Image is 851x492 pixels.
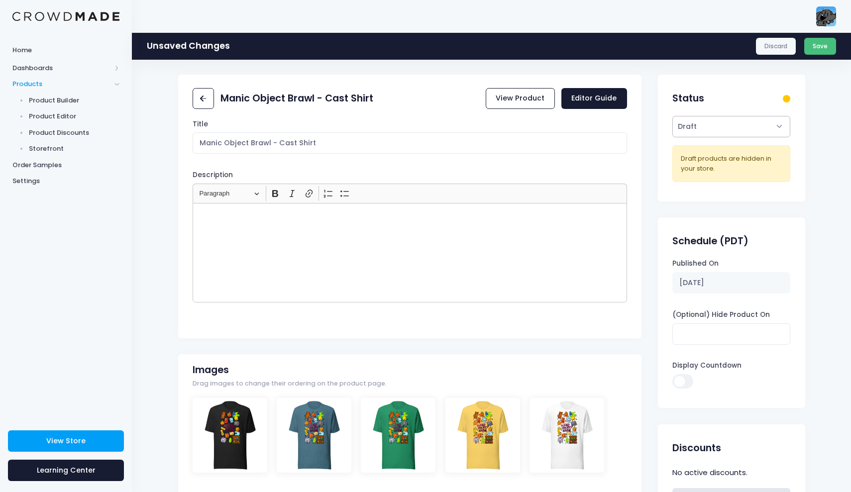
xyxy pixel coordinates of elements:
span: Drag images to change their ordering on the product page. [193,379,387,389]
h2: Discounts [672,442,721,454]
img: Logo [12,12,119,21]
span: View Store [46,436,86,446]
label: Display Countdown [672,361,742,371]
label: Description [193,170,233,180]
div: Editor toolbar [193,184,627,203]
h2: Schedule (PDT) [672,235,748,247]
div: Rich Text Editor, main [193,203,627,302]
a: View Product [486,88,555,109]
a: View Store [8,430,124,452]
a: Discard [756,38,796,55]
button: Save [804,38,837,55]
a: Editor Guide [561,88,627,109]
h1: Unsaved Changes [147,41,230,51]
span: Storefront [29,144,120,154]
label: Published On [672,259,719,269]
label: Title [193,119,208,129]
span: Product Builder [29,96,120,105]
span: Order Samples [12,160,119,170]
span: Settings [12,176,119,186]
label: (Optional) Hide Product On [672,310,770,320]
span: Products [12,79,111,89]
a: Learning Center [8,460,124,481]
span: Paragraph [199,188,251,199]
button: Paragraph [195,186,264,201]
h2: Manic Object Brawl - Cast Shirt [220,93,373,104]
img: User [816,6,836,26]
div: No active discounts. [672,466,790,480]
span: Product Discounts [29,128,120,138]
h2: Status [672,93,704,104]
h2: Images [193,364,229,376]
span: Dashboards [12,63,111,73]
span: Product Editor [29,111,120,121]
span: Home [12,45,119,55]
span: Learning Center [37,465,96,475]
div: Draft products are hidden in your store. [681,154,782,173]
